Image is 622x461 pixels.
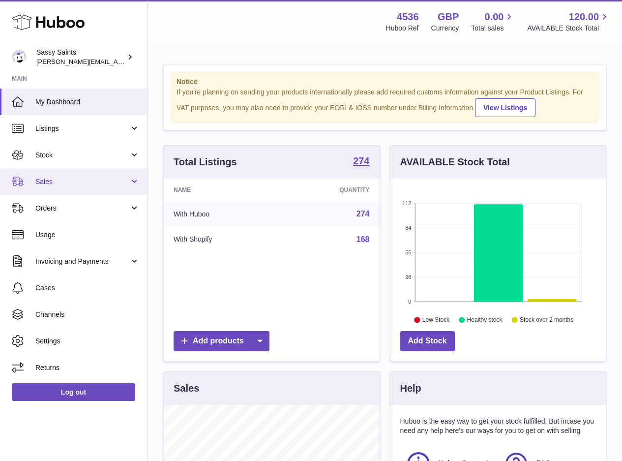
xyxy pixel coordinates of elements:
span: My Dashboard [35,97,140,107]
h3: Total Listings [174,155,237,169]
p: Huboo is the easy way to get your stock fulfilled. But incase you need any help here's our ways f... [400,417,596,435]
span: Invoicing and Payments [35,257,129,266]
th: Quantity [280,179,379,201]
div: Huboo Ref [386,24,419,33]
text: Stock over 2 months [520,316,573,323]
a: Add products [174,331,269,351]
text: 28 [405,274,411,280]
strong: Notice [177,77,593,87]
h3: Sales [174,382,199,395]
a: 120.00 AVAILABLE Stock Total [527,10,610,33]
th: Name [164,179,280,201]
strong: 4536 [397,10,419,24]
td: With Shopify [164,227,280,252]
span: 120.00 [569,10,599,24]
a: 168 [356,235,370,244]
span: 0.00 [485,10,504,24]
text: Low Stock [422,316,449,323]
span: Total sales [471,24,515,33]
div: Sassy Saints [36,48,125,66]
a: 274 [356,210,370,218]
span: Usage [35,230,140,240]
td: With Huboo [164,201,280,227]
span: Channels [35,310,140,319]
text: 0 [408,299,411,305]
span: AVAILABLE Stock Total [527,24,610,33]
img: ramey@sassysaints.com [12,50,27,64]
div: Currency [431,24,459,33]
text: 112 [402,200,411,206]
span: Returns [35,363,140,372]
span: Stock [35,151,129,160]
a: 0.00 Total sales [471,10,515,33]
a: 274 [353,156,369,168]
a: Log out [12,383,135,401]
span: Sales [35,177,129,186]
span: Cases [35,283,140,293]
strong: 274 [353,156,369,166]
text: 84 [405,225,411,231]
text: Healthy stock [467,316,503,323]
h3: Help [400,382,421,395]
span: Orders [35,204,129,213]
a: Add Stock [400,331,455,351]
span: Listings [35,124,129,133]
span: [PERSON_NAME][EMAIL_ADDRESS][DOMAIN_NAME] [36,58,197,65]
a: View Listings [475,98,535,117]
text: 56 [405,249,411,255]
span: Settings [35,337,140,346]
div: If you're planning on sending your products internationally please add required customs informati... [177,88,593,117]
strong: GBP [438,10,459,24]
h3: AVAILABLE Stock Total [400,155,510,169]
